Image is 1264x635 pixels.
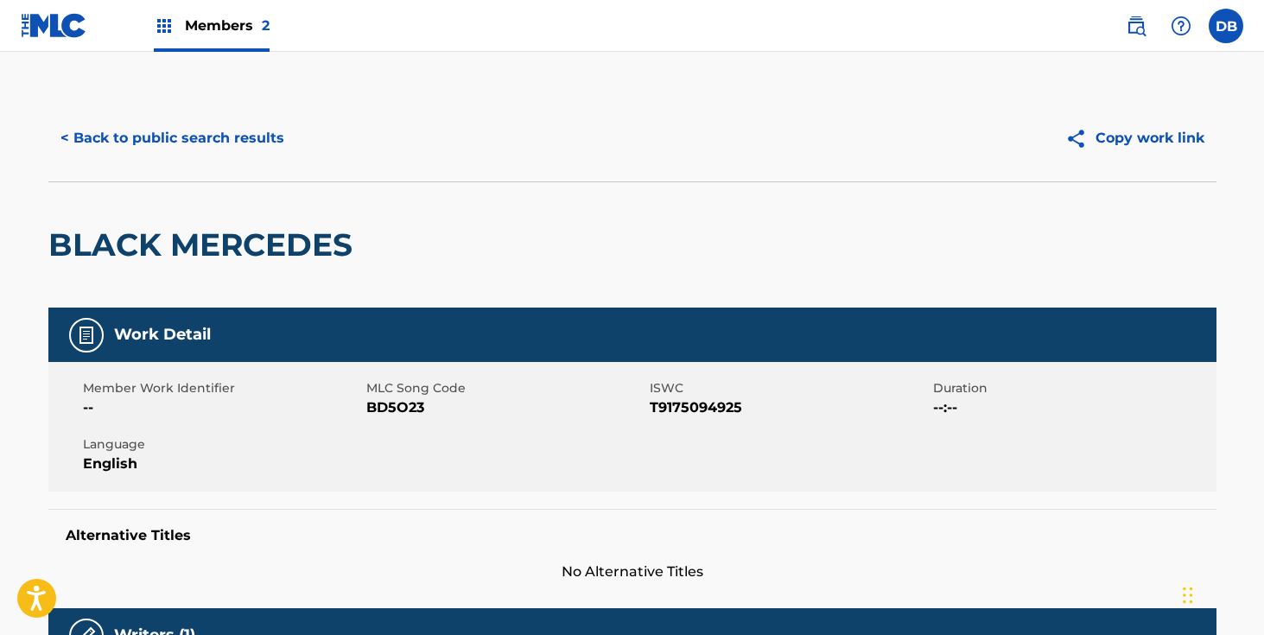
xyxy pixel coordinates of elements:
[1183,569,1193,621] div: Drag
[366,379,645,397] span: MLC Song Code
[1119,9,1153,43] a: Public Search
[1209,9,1243,43] div: User Menu
[933,397,1212,418] span: --:--
[1216,397,1264,536] iframe: Resource Center
[1171,16,1191,36] img: help
[1178,552,1264,635] iframe: Chat Widget
[83,379,362,397] span: Member Work Identifier
[933,379,1212,397] span: Duration
[114,325,211,345] h5: Work Detail
[262,17,270,34] span: 2
[1065,128,1096,149] img: Copy work link
[650,397,929,418] span: T9175094925
[1164,9,1198,43] div: Help
[21,13,87,38] img: MLC Logo
[1126,16,1146,36] img: search
[154,16,175,36] img: Top Rightsholders
[83,454,362,474] span: English
[48,117,296,160] button: < Back to public search results
[366,397,645,418] span: BD5O23
[48,562,1216,582] span: No Alternative Titles
[650,379,929,397] span: ISWC
[48,225,361,264] h2: BLACK MERCEDES
[83,397,362,418] span: --
[1053,117,1216,160] button: Copy work link
[185,16,270,35] span: Members
[76,325,97,346] img: Work Detail
[83,435,362,454] span: Language
[66,527,1199,544] h5: Alternative Titles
